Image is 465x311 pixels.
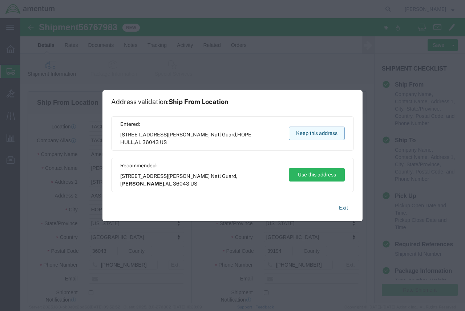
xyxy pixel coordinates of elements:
[160,139,167,145] span: US
[120,172,282,188] span: [STREET_ADDRESS][PERSON_NAME] Natl Guard, ,
[190,181,197,187] span: US
[169,98,229,105] span: Ship From Location
[173,181,189,187] span: 36043
[289,127,345,140] button: Keep this address
[333,202,354,214] button: Exit
[120,120,282,128] span: Entered:
[289,168,345,182] button: Use this address
[120,132,251,145] span: HOPE HULL
[142,139,159,145] span: 36043
[120,181,164,187] span: [PERSON_NAME]
[111,98,229,106] h1: Address validation:
[135,139,141,145] span: AL
[120,131,282,146] span: [STREET_ADDRESS][PERSON_NAME] Natl Guard, ,
[165,181,172,187] span: AL
[120,162,282,170] span: Recommended:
